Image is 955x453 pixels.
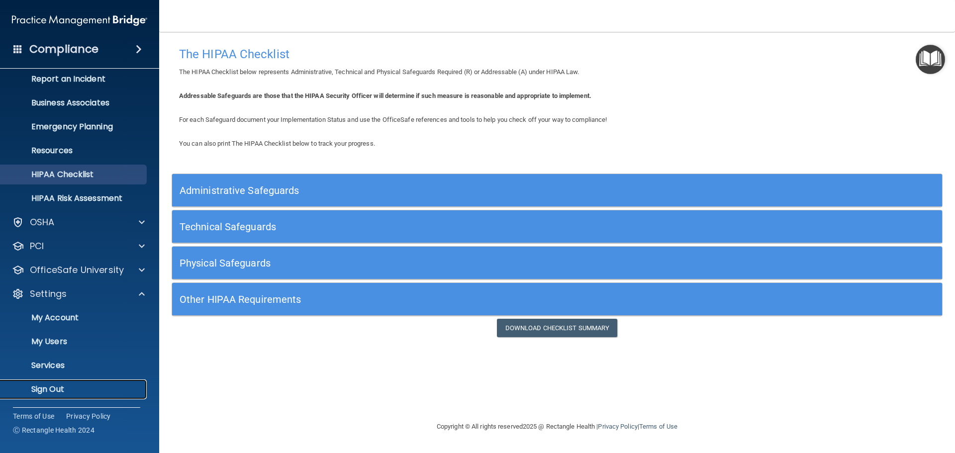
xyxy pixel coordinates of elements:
[6,170,142,180] p: HIPAA Checklist
[179,116,607,123] span: For each Safeguard document your Implementation Status and use the OfficeSafe references and tool...
[12,288,145,300] a: Settings
[66,411,111,421] a: Privacy Policy
[179,68,579,76] span: The HIPAA Checklist below represents Administrative, Technical and Physical Safeguards Required (...
[13,425,95,435] span: Ⓒ Rectangle Health 2024
[179,48,935,61] h4: The HIPAA Checklist
[13,411,54,421] a: Terms of Use
[29,42,98,56] h4: Compliance
[6,384,142,394] p: Sign Out
[376,411,739,443] div: Copyright © All rights reserved 2025 @ Rectangle Health | |
[6,98,142,108] p: Business Associates
[179,140,375,147] span: You can also print The HIPAA Checklist below to track your progress.
[180,294,742,305] h5: Other HIPAA Requirements
[180,258,742,269] h5: Physical Safeguards
[6,313,142,323] p: My Account
[30,288,67,300] p: Settings
[12,264,145,276] a: OfficeSafe University
[30,240,44,252] p: PCI
[30,216,55,228] p: OSHA
[6,74,142,84] p: Report an Incident
[598,423,637,430] a: Privacy Policy
[639,423,677,430] a: Terms of Use
[497,319,618,337] a: Download Checklist Summary
[12,10,147,30] img: PMB logo
[6,146,142,156] p: Resources
[180,185,742,196] h5: Administrative Safeguards
[30,264,124,276] p: OfficeSafe University
[916,45,945,74] button: Open Resource Center
[6,361,142,370] p: Services
[6,193,142,203] p: HIPAA Risk Assessment
[12,216,145,228] a: OSHA
[6,122,142,132] p: Emergency Planning
[180,221,742,232] h5: Technical Safeguards
[6,337,142,347] p: My Users
[12,240,145,252] a: PCI
[179,92,591,99] b: Addressable Safeguards are those that the HIPAA Security Officer will determine if such measure i...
